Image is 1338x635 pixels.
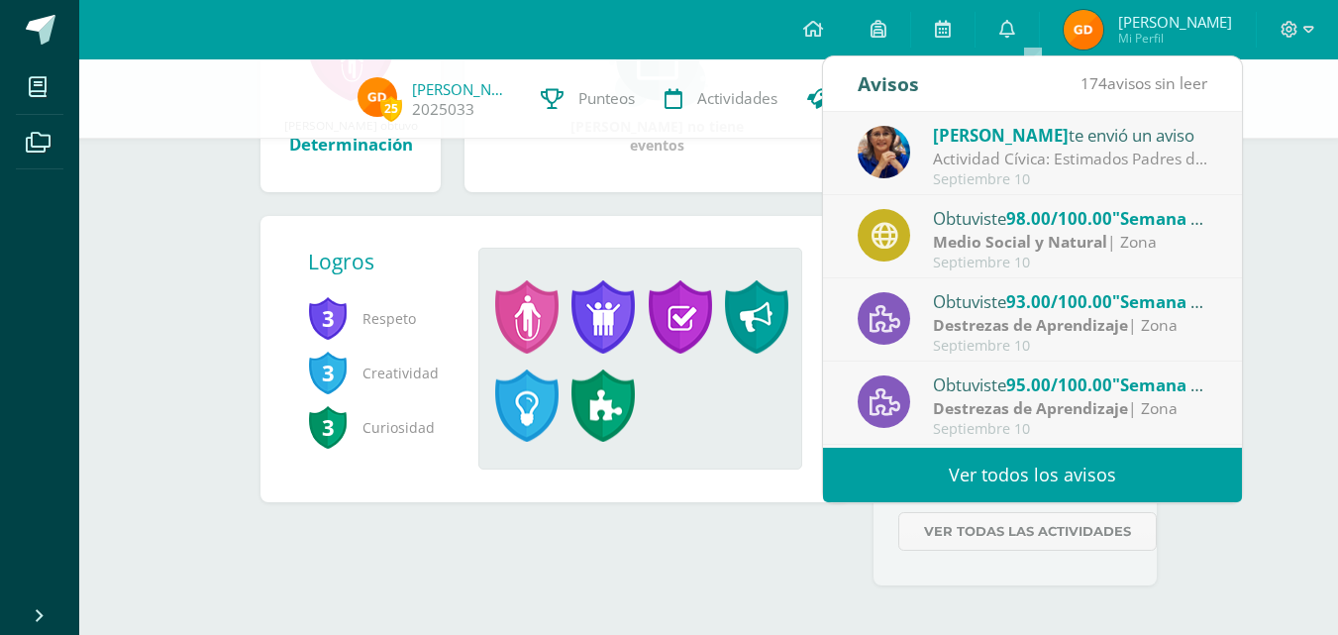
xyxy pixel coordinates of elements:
[526,59,650,139] a: Punteos
[933,231,1208,254] div: | Zona
[858,56,919,111] div: Avisos
[933,397,1128,419] strong: Destrezas de Aprendizaje
[697,88,777,109] span: Actividades
[898,512,1157,551] a: Ver todas las actividades
[1006,373,1112,396] span: 95.00/100.00
[308,346,447,400] span: Creatividad
[933,397,1208,420] div: | Zona
[933,148,1208,170] div: Actividad Cívica: Estimados Padres de Familia: Deseamos que la paz y amor de la familia de Nazare...
[823,448,1242,502] a: Ver todos los avisos
[308,291,447,346] span: Respeto
[308,404,348,450] span: 3
[792,59,936,139] a: Trayectoria
[1118,12,1232,32] span: [PERSON_NAME]
[308,248,463,275] div: Logros
[933,314,1208,337] div: | Zona
[933,231,1107,253] strong: Medio Social y Natural
[358,77,397,117] img: 27a76bbb28aa342c9ff9c78f1e0f2d7c.png
[933,255,1208,271] div: Septiembre 10
[650,59,792,139] a: Actividades
[933,288,1208,314] div: Obtuviste en
[1081,72,1107,94] span: 174
[1006,207,1112,230] span: 98.00/100.00
[1006,290,1112,313] span: 93.00/100.00
[1064,10,1103,50] img: 27a76bbb28aa342c9ff9c78f1e0f2d7c.png
[412,99,474,120] a: 2025033
[1081,72,1207,94] span: avisos sin leer
[380,96,402,121] span: 25
[1112,207,1208,230] span: "Semana 5"
[1112,373,1208,396] span: "Semana 3"
[933,421,1208,438] div: Septiembre 10
[412,79,511,99] a: [PERSON_NAME]
[1118,30,1232,47] span: Mi Perfil
[933,314,1128,336] strong: Destrezas de Aprendizaje
[308,295,348,341] span: 3
[308,400,447,455] span: Curiosidad
[280,133,421,156] div: Determinación
[578,88,635,109] span: Punteos
[933,122,1208,148] div: te envió un aviso
[933,124,1069,147] span: [PERSON_NAME]
[933,171,1208,188] div: Septiembre 10
[933,371,1208,397] div: Obtuviste en
[858,126,910,178] img: 5d6f35d558c486632aab3bda9a330e6b.png
[1112,290,1208,313] span: "Semana 4"
[933,338,1208,355] div: Septiembre 10
[308,350,348,395] span: 3
[933,205,1208,231] div: Obtuviste en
